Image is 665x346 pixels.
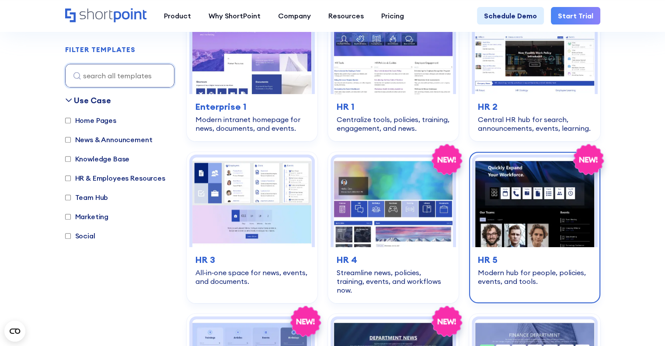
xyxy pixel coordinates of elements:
[337,268,450,294] div: Streamline news, policies, training, events, and workflows now.
[337,100,450,113] h3: HR 1
[334,4,453,94] img: HR 1 – Human Resources Template: Centralize tools, policies, training, engagement, and news.
[475,157,594,247] img: HR 5 – Human Resource Template: Modern hub for people, policies, events, and tools.
[195,253,309,266] h3: HR 3
[478,253,591,266] h3: HR 5
[478,115,591,133] div: Central HR hub for search, announcements, events, learning.
[621,304,665,346] iframe: Chat Widget
[65,46,136,54] h2: FILTER TEMPLATES
[65,192,108,203] label: Team Hub
[475,4,594,94] img: HR 2 - HR Intranet Portal: Central HR hub for search, announcements, events, learning.
[478,100,591,113] h3: HR 2
[195,268,309,286] div: All‑in‑one space for news, events, and documents.
[65,118,71,123] input: Home Pages
[65,233,71,239] input: Social
[278,10,311,21] div: Company
[65,231,95,241] label: Social
[65,214,71,220] input: Marketing
[334,157,453,247] img: HR 4 – SharePoint HR Intranet Template: Streamline news, policies, training, events, and workflow...
[381,10,404,21] div: Pricing
[65,134,153,145] label: News & Announcement
[328,10,364,21] div: Resources
[4,321,25,342] button: Open CMP widget
[195,115,309,133] div: Modern intranet homepage for news, documents, and events.
[551,7,600,24] a: Start Trial
[164,10,191,21] div: Product
[65,211,109,222] label: Marketing
[478,268,591,286] div: Modern hub for people, policies, events, and tools.
[469,152,600,303] a: HR 5 – Human Resource Template: Modern hub for people, policies, events, and tools.HR 5Modern hub...
[155,7,200,24] a: Product
[74,94,111,106] div: Use Case
[477,7,544,24] a: Schedule Demo
[192,157,312,247] img: HR 3 – HR Intranet Template: All‑in‑one space for news, events, and documents.
[65,156,71,162] input: Knowledge Base
[320,7,373,24] a: Resources
[209,10,261,21] div: Why ShortPoint
[187,152,317,303] a: HR 3 – HR Intranet Template: All‑in‑one space for news, events, and documents.HR 3All‑in‑one spac...
[65,64,174,87] input: search all templates
[200,7,269,24] a: Why ShortPoint
[65,195,71,200] input: Team Hub
[192,4,312,94] img: Enterprise 1 – SharePoint Homepage Design: Modern intranet homepage for news, documents, and events.
[65,8,146,23] a: Home
[195,100,309,113] h3: Enterprise 1
[65,173,165,183] label: HR & Employees Resources
[337,115,450,133] div: Centralize tools, policies, training, engagement, and news.
[328,152,459,303] a: HR 4 – SharePoint HR Intranet Template: Streamline news, policies, training, events, and workflow...
[65,137,71,143] input: News & Announcement
[373,7,413,24] a: Pricing
[65,115,116,126] label: Home Pages
[65,175,71,181] input: HR & Employees Resources
[337,253,450,266] h3: HR 4
[269,7,320,24] a: Company
[65,154,130,164] label: Knowledge Base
